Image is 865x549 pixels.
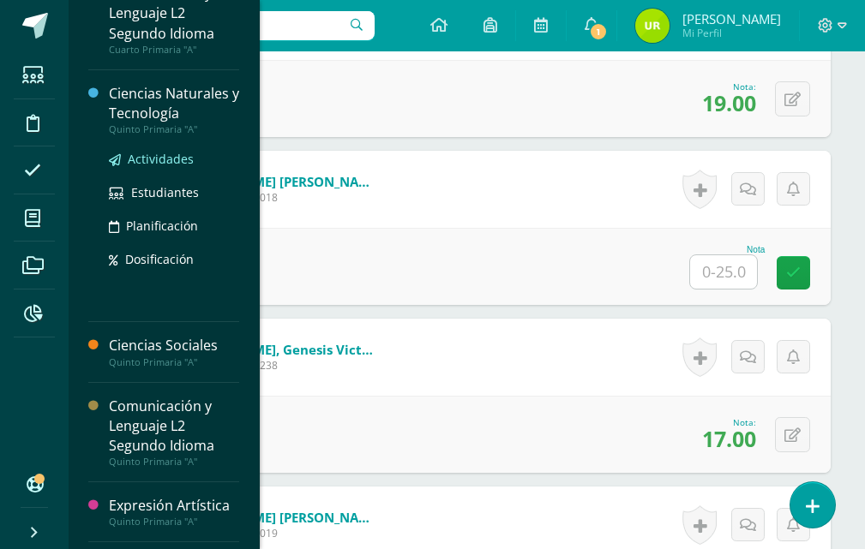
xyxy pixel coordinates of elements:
a: Comunicación y Lenguaje L2 Segundo IdiomaQuinto Primaria "A" [109,397,239,468]
div: Nota: [702,81,756,92]
span: Planificación [126,218,198,234]
span: 1 [589,22,608,41]
div: Ciencias Sociales [109,336,239,355]
a: [PERSON_NAME] [PERSON_NAME] [174,509,380,526]
a: Ciencias SocialesQuinto Primaria "A" [109,336,239,367]
a: Actividades [109,149,239,169]
a: Estudiantes [109,182,239,202]
a: [PERSON_NAME], Genesis Victoria [174,341,380,358]
span: 17.00 [702,424,756,453]
input: 0-25.0 [690,255,757,289]
div: Nota [689,245,765,254]
div: Quinto Primaria "A" [109,456,239,468]
span: [PERSON_NAME] [682,10,781,27]
a: [PERSON_NAME] [PERSON_NAME] [174,173,380,190]
a: Planificación [109,216,239,236]
span: Estudiante COS00019 [174,526,380,540]
a: Dosificación [109,249,239,269]
div: Quinto Primaria "A" [109,516,239,528]
div: Comunicación y Lenguaje L2 Segundo Idioma [109,397,239,456]
div: Ciencias Naturales y Tecnología [109,84,239,123]
a: Expresión ArtísticaQuinto Primaria "A" [109,496,239,528]
img: 9a35fde27b4a2c3b2860bbef3c494747.png [635,9,670,43]
div: Quinto Primaria "A" [109,123,239,135]
span: Estudiante COS01018 [174,190,380,205]
span: 19.00 [702,88,756,117]
a: Ciencias Naturales y TecnologíaQuinto Primaria "A" [109,84,239,135]
div: Nota: [702,416,756,428]
span: Estudiantes [131,184,199,200]
span: Dosificación [125,251,194,267]
span: Actividades [128,151,194,167]
span: Estudiante COS00238 [174,358,380,373]
div: Expresión Artística [109,496,239,516]
span: Mi Perfil [682,26,781,40]
div: Quinto Primaria "A" [109,356,239,368]
div: Cuarto Primaria "A" [109,44,239,56]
